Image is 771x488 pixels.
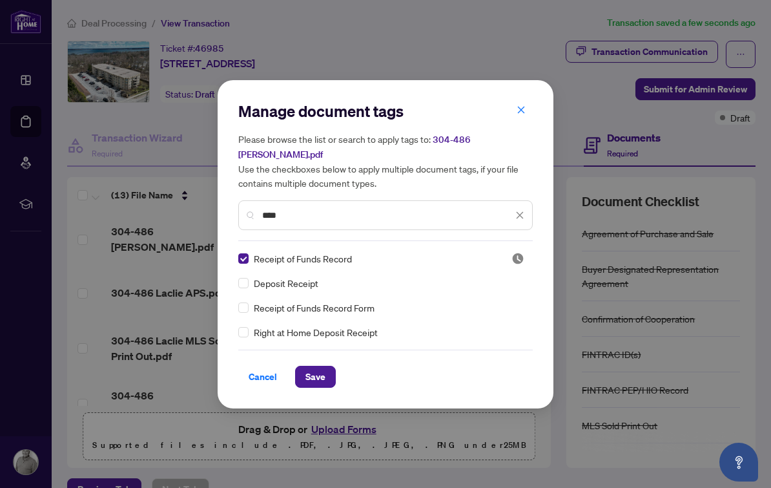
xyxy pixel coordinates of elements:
[719,443,758,482] button: Open asap
[515,211,524,220] span: close
[517,105,526,114] span: close
[254,325,378,339] span: Right at Home Deposit Receipt
[238,366,287,388] button: Cancel
[305,366,325,387] span: Save
[295,366,336,388] button: Save
[238,101,533,122] h2: Manage document tags
[238,132,533,190] h5: Please browse the list or search to apply tags to: Use the checkboxes below to apply multiple doc...
[238,134,471,160] span: 304-486 [PERSON_NAME].pdf
[254,251,352,266] span: Receipt of Funds Record
[511,252,524,265] img: status
[249,366,277,387] span: Cancel
[254,301,375,315] span: Receipt of Funds Record Form
[254,276,318,290] span: Deposit Receipt
[511,252,524,265] span: Pending Review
